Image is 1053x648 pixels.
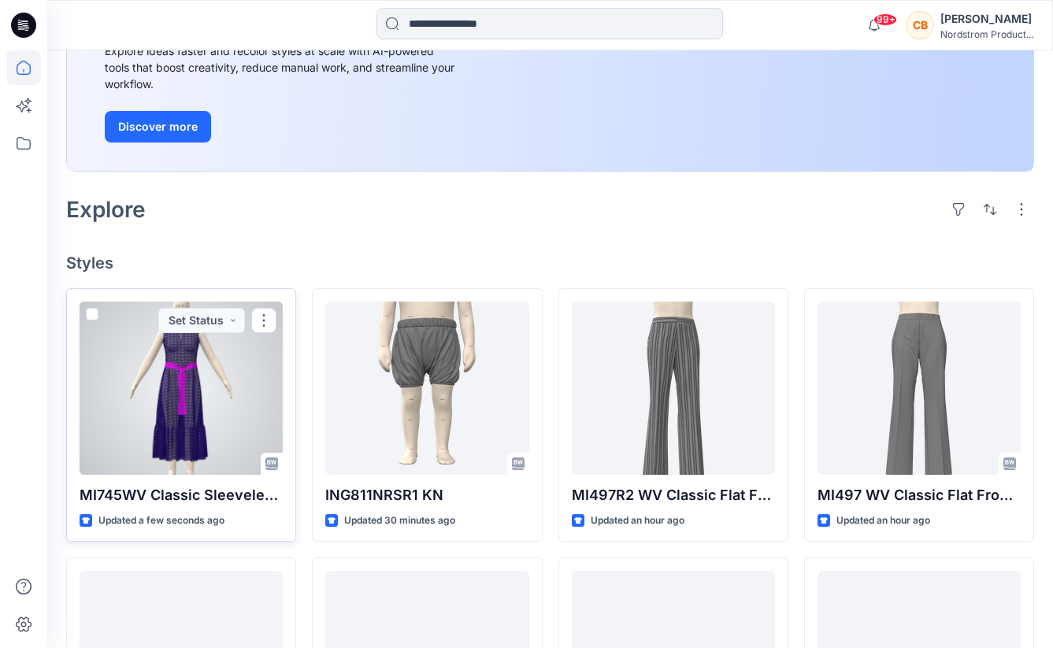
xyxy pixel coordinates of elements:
div: Explore ideas faster and recolor styles at scale with AI-powered tools that boost creativity, red... [105,43,459,92]
div: Nordstrom Product... [940,28,1033,40]
span: 99+ [873,13,897,26]
h4: Styles [66,254,1034,272]
p: ING811NRSR1 KN [325,484,528,506]
a: MI497R2 WV Classic Flat Front RC [572,302,775,475]
p: MI497 WV Classic Flat Front MK [818,484,1021,506]
p: Updated an hour ago [836,513,930,529]
div: [PERSON_NAME] [940,9,1033,28]
button: Discover more [105,111,211,143]
p: Updated a few seconds ago [98,513,224,529]
p: Updated an hour ago [591,513,684,529]
a: Discover more [105,111,459,143]
div: CB [906,11,934,39]
a: MI745WV Classic Sleeveless Tier Dress CB [80,302,283,475]
a: ING811NRSR1 KN [325,302,528,475]
p: MI497R2 WV Classic Flat Front RC [572,484,775,506]
a: MI497 WV Classic Flat Front MK [818,302,1021,475]
p: Updated 30 minutes ago [344,513,455,529]
p: MI745WV Classic Sleeveless Tier Dress CB [80,484,283,506]
h2: Explore [66,197,146,222]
